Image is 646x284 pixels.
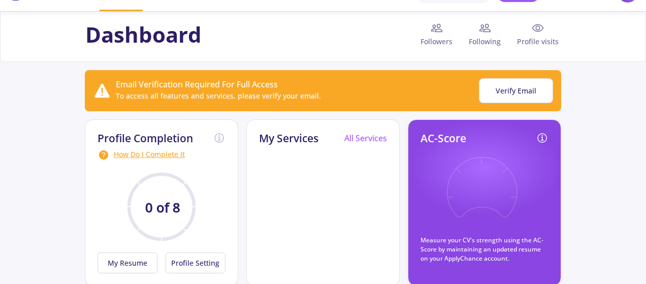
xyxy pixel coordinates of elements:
span: Following [461,36,509,47]
a: All Services [344,133,387,144]
h1: Dashboard [85,22,202,47]
span: Profile visits [509,36,561,47]
div: How Do I Complete It [98,149,225,161]
a: Profile Setting [162,253,225,273]
h2: My Services [259,132,318,145]
h2: AC-Score [421,132,466,145]
p: Measure your CV's strength using the AC-Score by maintaining an updated resume on your ApplyChanc... [421,236,548,263]
h2: Profile Completion [98,132,193,145]
div: To access all features and services, please verify your email. [116,90,321,101]
div: Email Verification Required For Full Access [116,78,321,90]
button: Verify Email [479,78,553,103]
text: 0 of 8 [145,199,180,216]
button: Profile Setting [166,253,225,273]
a: My Resume [98,253,162,273]
span: Followers [412,36,461,47]
button: My Resume [98,253,157,273]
